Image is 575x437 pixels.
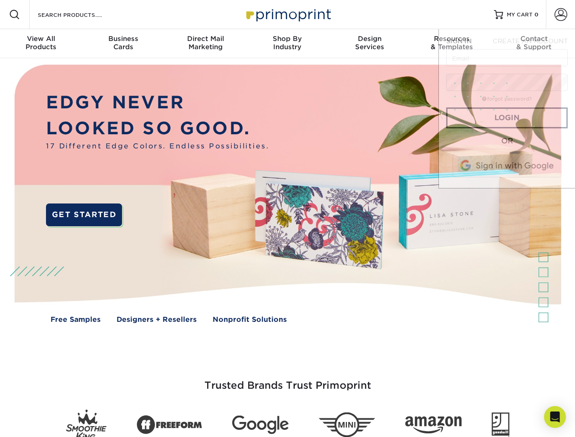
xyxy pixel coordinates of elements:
[446,49,568,66] input: Email
[46,203,122,226] a: GET STARTED
[51,315,101,325] a: Free Samples
[493,37,568,45] span: CREATE AN ACCOUNT
[37,9,126,20] input: SEARCH PRODUCTS.....
[446,136,568,147] div: OR
[411,29,493,58] a: Resources& Templates
[82,35,164,51] div: Cards
[446,107,568,128] a: Login
[329,35,411,51] div: Services
[164,35,246,51] div: Marketing
[544,406,566,428] div: Open Intercom Messenger
[507,11,533,19] span: MY CART
[446,37,472,45] span: SIGN IN
[405,417,462,434] img: Amazon
[242,5,333,24] img: Primoprint
[492,412,509,437] img: Goodwill
[411,35,493,51] div: & Templates
[46,90,269,116] p: EDGY NEVER
[46,141,269,152] span: 17 Different Edge Colors. Endless Possibilities.
[534,11,539,18] span: 0
[164,29,246,58] a: Direct MailMarketing
[213,315,287,325] a: Nonprofit Solutions
[482,96,532,102] a: forgot password?
[411,35,493,43] span: Resources
[21,358,554,402] h3: Trusted Brands Trust Primoprint
[329,29,411,58] a: DesignServices
[82,35,164,43] span: Business
[82,29,164,58] a: BusinessCards
[117,315,197,325] a: Designers + Resellers
[246,29,328,58] a: Shop ByIndustry
[246,35,328,43] span: Shop By
[164,35,246,43] span: Direct Mail
[246,35,328,51] div: Industry
[46,116,269,142] p: LOOKED SO GOOD.
[232,416,289,434] img: Google
[329,35,411,43] span: Design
